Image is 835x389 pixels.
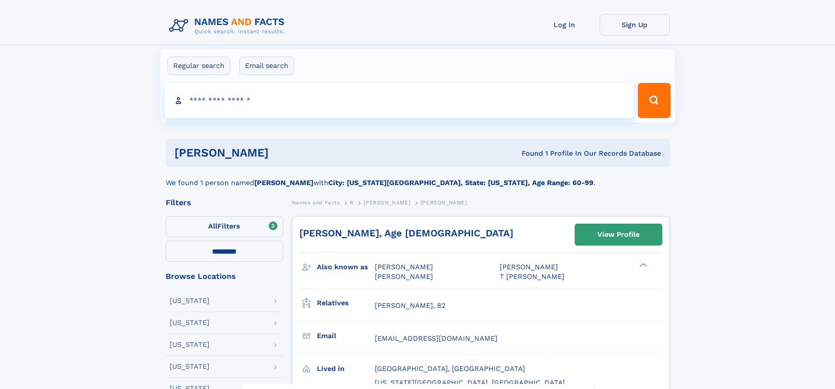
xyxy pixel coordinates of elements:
a: Sign Up [600,14,670,36]
button: Search Button [638,83,670,118]
div: Browse Locations [166,272,283,280]
span: R [350,200,354,206]
div: We found 1 person named with . [166,167,670,188]
span: [PERSON_NAME] [363,200,410,206]
a: R [350,197,354,208]
span: [GEOGRAPHIC_DATA], [GEOGRAPHIC_DATA] [375,364,525,373]
label: Regular search [167,57,230,75]
img: Logo Names and Facts [166,14,292,38]
input: search input [165,83,634,118]
a: [PERSON_NAME] [363,197,410,208]
span: [PERSON_NAME] [420,200,467,206]
div: [US_STATE] [170,363,210,370]
h3: Email [317,328,375,343]
span: [PERSON_NAME] [500,263,558,271]
div: Found 1 Profile In Our Records Database [395,149,661,158]
div: [US_STATE] [170,297,210,304]
h3: Lived in [317,361,375,376]
span: [PERSON_NAME] [375,263,433,271]
a: Names and Facts [292,197,340,208]
h3: Also known as [317,260,375,275]
label: Email search [239,57,294,75]
div: [US_STATE] [170,341,210,348]
b: [PERSON_NAME] [254,178,313,187]
h1: [PERSON_NAME] [174,147,395,158]
div: ❯ [637,262,648,268]
b: City: [US_STATE][GEOGRAPHIC_DATA], State: [US_STATE], Age Range: 60-99 [328,178,593,187]
div: View Profile [597,225,640,245]
div: Filters [166,199,283,207]
h3: Relatives [317,296,375,310]
span: [EMAIL_ADDRESS][DOMAIN_NAME] [375,334,497,343]
span: T [PERSON_NAME] [500,272,565,281]
span: All [208,222,217,230]
span: [US_STATE][GEOGRAPHIC_DATA], [GEOGRAPHIC_DATA] [375,378,565,387]
a: [PERSON_NAME], 82 [375,301,445,310]
a: Log In [529,14,600,36]
a: View Profile [575,224,662,245]
label: Filters [166,216,283,237]
span: [PERSON_NAME] [375,272,433,281]
div: [US_STATE] [170,319,210,326]
a: [PERSON_NAME], Age [DEMOGRAPHIC_DATA] [299,228,513,239]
